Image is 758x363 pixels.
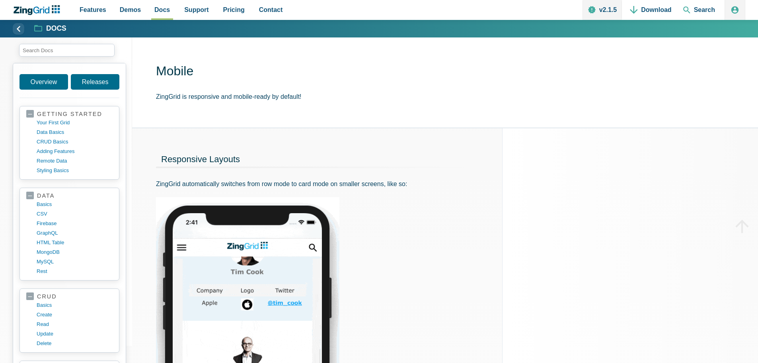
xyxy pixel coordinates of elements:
span: Docs [154,4,170,15]
a: create [37,310,113,320]
a: basics [37,300,113,310]
a: Responsive Layouts [151,118,474,165]
p: ZingGrid automatically switches from row mode to card mode on smaller screens, like so: [156,179,478,189]
a: data [26,192,113,200]
span: Responsive Layouts [161,154,240,164]
a: MongoDB [37,247,113,257]
a: GraphQL [37,228,113,238]
a: read [37,320,113,329]
a: Releases [71,74,119,90]
a: your first grid [37,118,113,128]
a: basics [37,200,113,209]
a: rest [37,267,113,276]
a: Overview [19,74,68,90]
strong: Docs [46,25,66,32]
span: Support [184,4,208,15]
a: MySQL [37,257,113,267]
p: ZingGrid is responsive and mobile-ready by default! [156,91,745,102]
a: CRUD basics [37,137,113,147]
input: search input [19,44,115,57]
span: Features [80,4,106,15]
a: Docs [35,24,66,33]
a: ZingChart Logo. Click to return to the homepage [13,5,64,15]
h1: Mobile [156,63,745,81]
span: Contact [259,4,283,15]
a: data basics [37,128,113,137]
a: CSV [37,209,113,219]
a: update [37,329,113,339]
a: crud [26,293,113,300]
a: getting started [26,110,113,118]
span: Demos [120,4,141,15]
a: HTML table [37,238,113,247]
a: delete [37,339,113,348]
a: firebase [37,219,113,228]
a: styling basics [37,166,113,175]
span: Pricing [223,4,245,15]
a: adding features [37,147,113,156]
a: remote data [37,156,113,166]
